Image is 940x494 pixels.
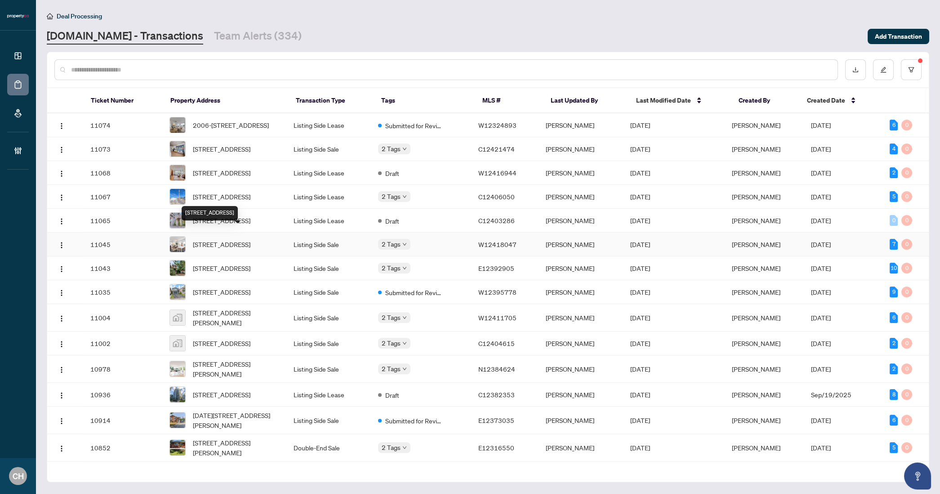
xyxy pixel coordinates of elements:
span: [PERSON_NAME] [732,365,780,373]
button: Logo [54,440,69,455]
th: Ticket Number [84,88,163,113]
button: Add Transaction [868,29,929,44]
button: Logo [54,213,69,228]
span: down [402,266,407,270]
span: [DATE] [811,444,831,452]
td: [PERSON_NAME] [539,434,623,462]
span: [DATE] [811,365,831,373]
img: thumbnail-img [170,440,185,455]
span: [STREET_ADDRESS] [193,390,250,400]
button: edit [873,59,894,80]
span: 2 Tags [382,442,401,453]
img: thumbnail-img [170,237,185,252]
span: W12418047 [478,240,517,248]
span: [PERSON_NAME] [732,264,780,272]
td: Listing Side Lease [286,161,371,185]
img: thumbnail-img [170,284,185,300]
th: Last Modified Date [629,88,731,113]
td: Listing Side Sale [286,233,371,256]
th: Last Updated By [544,88,629,113]
td: 11035 [83,280,162,304]
img: thumbnail-img [170,336,185,351]
div: 0 [901,389,912,400]
td: [PERSON_NAME] [539,113,623,137]
td: [PERSON_NAME] [539,233,623,256]
td: 11067 [83,185,162,209]
td: Listing Side Sale [286,304,371,332]
span: 2 Tags [382,263,401,273]
th: Created By [731,88,800,113]
span: [DATE] [630,416,650,424]
td: 11045 [83,233,162,256]
img: Logo [58,218,65,225]
span: [PERSON_NAME] [732,169,780,177]
span: [DATE] [811,145,831,153]
td: Listing Side Lease [286,113,371,137]
span: [PERSON_NAME] [732,288,780,296]
span: 2 Tags [382,312,401,323]
span: Submitted for Review [385,416,444,426]
span: [DATE] [811,264,831,272]
td: Listing Side Sale [286,256,371,280]
span: C12403286 [478,216,515,225]
td: [PERSON_NAME] [539,137,623,161]
div: 6 [890,312,898,323]
span: [STREET_ADDRESS] [193,239,250,249]
span: [PERSON_NAME] [732,121,780,129]
span: [DATE] [630,288,650,296]
td: Listing Side Sale [286,332,371,355]
img: Logo [58,122,65,130]
img: Logo [58,265,65,273]
img: Logo [58,445,65,452]
span: [DATE] [811,288,831,296]
span: [DATE] [630,339,650,347]
td: Listing Side Lease [286,209,371,233]
span: [STREET_ADDRESS] [193,168,250,178]
div: 2 [890,338,898,349]
img: Logo [58,366,65,373]
span: [STREET_ADDRESS] [193,263,250,273]
span: [STREET_ADDRESS] [193,287,250,297]
span: download [852,67,859,73]
img: logo [7,13,29,19]
span: [DATE] [630,391,650,399]
span: [PERSON_NAME] [732,391,780,399]
td: [PERSON_NAME] [539,383,623,407]
span: [STREET_ADDRESS] [193,144,250,154]
td: 11068 [83,161,162,185]
td: Listing Side Sale [286,280,371,304]
span: 2006-[STREET_ADDRESS] [193,120,269,130]
div: 6 [890,120,898,130]
div: 0 [901,120,912,130]
div: 0 [901,287,912,297]
button: Logo [54,285,69,299]
span: C12421474 [478,145,515,153]
span: down [402,242,407,247]
th: Property Address [163,88,289,113]
img: Logo [58,242,65,249]
td: [PERSON_NAME] [539,355,623,383]
td: 11043 [83,256,162,280]
button: Logo [54,237,69,251]
span: Submitted for Review [385,287,444,297]
button: Open asap [904,463,931,490]
img: thumbnail-img [170,260,185,276]
span: [DATE] [630,444,650,452]
span: [STREET_ADDRESS] [193,338,250,348]
div: 0 [901,364,912,374]
span: [DATE][STREET_ADDRESS][PERSON_NAME] [193,410,279,430]
button: Logo [54,166,69,180]
td: Listing Side Lease [286,383,371,407]
td: [PERSON_NAME] [539,332,623,355]
th: MLS # [475,88,544,113]
img: Logo [58,315,65,322]
td: Listing Side Lease [286,185,371,209]
th: Created Date [800,88,879,113]
div: 2 [890,167,898,178]
span: [DATE] [630,193,650,201]
div: 0 [890,215,898,226]
span: [DATE] [811,240,831,248]
td: Listing Side Sale [286,407,371,434]
div: 9 [890,287,898,297]
td: 11074 [83,113,162,137]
